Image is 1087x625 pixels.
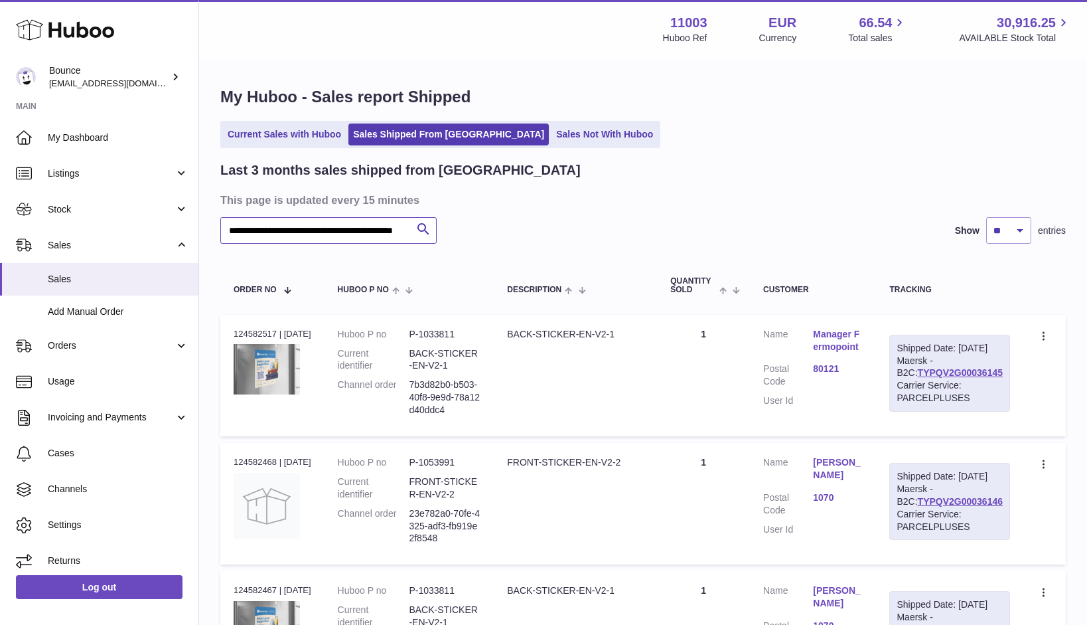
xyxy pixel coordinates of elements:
[763,491,813,517] dt: Postal Code
[813,491,863,504] a: 1070
[234,584,311,596] div: 124582467 | [DATE]
[409,456,480,469] dd: P-1053991
[763,395,813,407] dt: User Id
[223,124,346,145] a: Current Sales with Huboo
[848,32,907,45] span: Total sales
[848,14,907,45] a: 66.54 Total sales
[48,339,175,352] span: Orders
[234,473,300,539] img: no-photo.jpg
[409,476,480,501] dd: FRONT-STICKER-EN-V2-2
[338,456,409,469] dt: Huboo P no
[918,496,1003,507] a: TYPQV2G00036146
[759,32,797,45] div: Currency
[234,328,311,340] div: 124582517 | [DATE]
[48,483,188,495] span: Channels
[338,584,409,597] dt: Huboo P no
[220,86,1066,108] h1: My Huboo - Sales report Shipped
[663,32,707,45] div: Huboo Ref
[1038,224,1066,237] span: entries
[670,14,707,32] strong: 11003
[997,14,1056,32] span: 30,916.25
[507,456,644,469] div: FRONT-STICKER-EN-V2-2
[48,375,188,388] span: Usage
[409,507,480,545] dd: 23e782a0-70fe-4325-adf3-fb919e2f8548
[889,463,1010,540] div: Maersk - B2C:
[889,286,1010,294] div: Tracking
[813,363,863,375] a: 80121
[49,64,169,90] div: Bounce
[955,224,979,237] label: Show
[48,447,188,460] span: Cases
[897,470,1003,483] div: Shipped Date: [DATE]
[48,239,175,252] span: Sales
[918,367,1003,378] a: TYPQV2G00036145
[409,328,480,341] dd: P-1033811
[507,328,644,341] div: BACK-STICKER-EN-V2-1
[409,584,480,597] dd: P-1033811
[551,124,658,145] a: Sales Not With Huboo
[507,286,561,294] span: Description
[234,344,300,395] img: 1740744079.jpg
[48,306,188,318] span: Add Manual Order
[763,328,813,357] dt: Name
[897,379,1003,404] div: Carrier Service: PARCELPLUSES
[657,443,750,565] td: 1
[507,584,644,597] div: BACK-STICKER-EN-V2-1
[763,286,863,294] div: Customer
[49,78,195,88] span: [EMAIL_ADDRESS][DOMAIN_NAME]
[657,315,750,436] td: 1
[409,379,480,416] dd: 7b3d82b0-b503-40f8-9e9d-78a12d40ddc4
[768,14,796,32] strong: EUR
[813,456,863,482] a: [PERSON_NAME]
[763,363,813,388] dt: Postal Code
[897,342,1003,355] div: Shipped Date: [DATE]
[338,328,409,341] dt: Huboo P no
[338,379,409,416] dt: Channel order
[763,584,813,613] dt: Name
[48,519,188,531] span: Settings
[234,286,277,294] span: Order No
[889,335,1010,412] div: Maersk - B2C:
[959,14,1071,45] a: 30,916.25 AVAILABLE Stock Total
[48,411,175,424] span: Invoicing and Payments
[48,203,175,216] span: Stock
[409,347,480,373] dd: BACK-STICKER-EN-V2-1
[348,124,549,145] a: Sales Shipped From [GEOGRAPHIC_DATA]
[220,161,581,179] h2: Last 3 months sales shipped from [GEOGRAPHIC_DATA]
[813,584,863,610] a: [PERSON_NAME]
[897,598,1003,611] div: Shipped Date: [DATE]
[48,167,175,180] span: Listings
[338,286,389,294] span: Huboo P no
[338,476,409,501] dt: Current identifier
[859,14,892,32] span: 66.54
[48,132,188,144] span: My Dashboard
[670,277,716,294] span: Quantity Sold
[338,347,409,373] dt: Current identifier
[763,523,813,536] dt: User Id
[48,555,188,567] span: Returns
[959,32,1071,45] span: AVAILABLE Stock Total
[48,273,188,286] span: Sales
[220,193,1062,207] h3: This page is updated every 15 minutes
[16,67,36,87] img: collateral@usebounce.com
[897,508,1003,533] div: Carrier Service: PARCELPLUSES
[813,328,863,353] a: Manager Fermopoint
[763,456,813,485] dt: Name
[338,507,409,545] dt: Channel order
[16,575,182,599] a: Log out
[234,456,311,468] div: 124582468 | [DATE]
